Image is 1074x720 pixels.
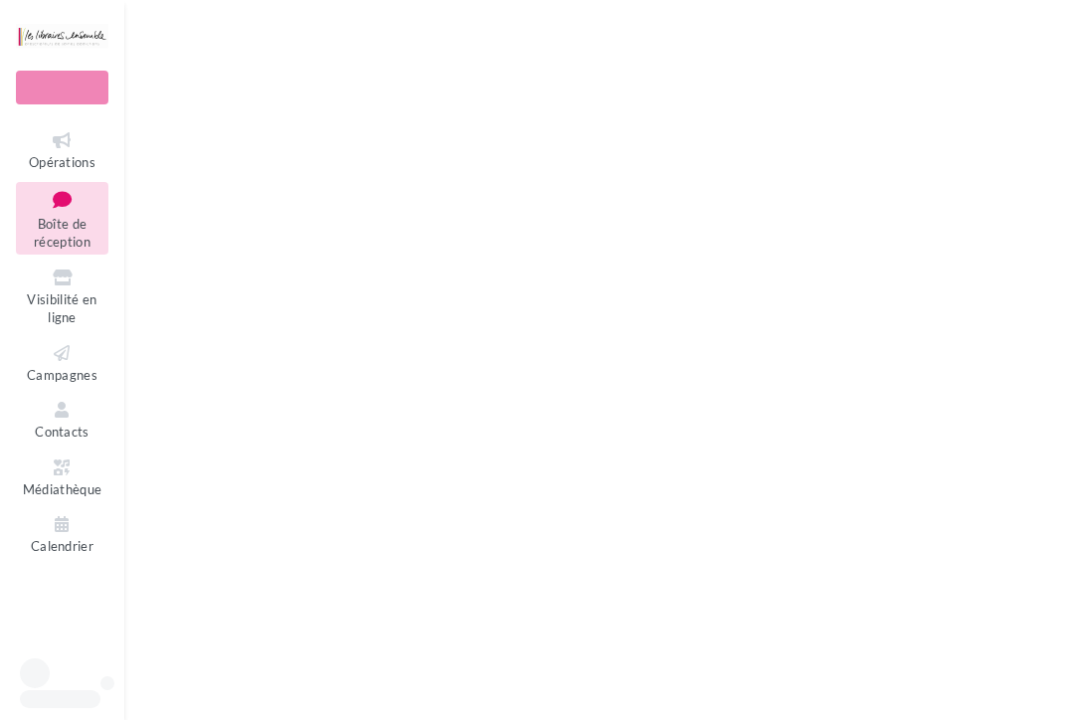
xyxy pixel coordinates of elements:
a: Médiathèque [16,452,108,501]
a: Visibilité en ligne [16,263,108,330]
span: Opérations [29,154,95,170]
a: Boîte de réception [16,182,108,255]
a: Calendrier [16,509,108,558]
a: Opérations [16,125,108,174]
span: Boîte de réception [34,216,90,251]
span: Contacts [35,424,89,440]
span: Calendrier [31,538,93,554]
span: Médiathèque [23,481,102,497]
div: Nouvelle campagne [16,71,108,104]
a: Campagnes [16,338,108,387]
span: Campagnes [27,367,97,383]
span: Visibilité en ligne [27,291,96,326]
a: Contacts [16,395,108,444]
